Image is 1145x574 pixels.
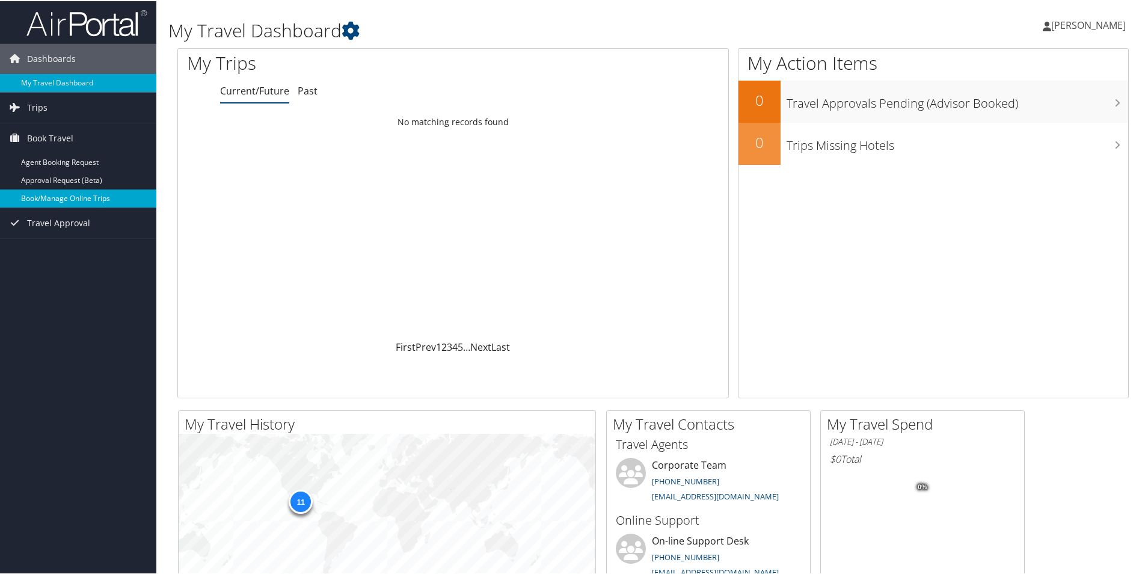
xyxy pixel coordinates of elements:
a: [PHONE_NUMBER] [652,551,719,561]
a: Current/Future [220,83,289,96]
a: 1 [436,339,441,353]
span: Trips [27,91,48,122]
h1: My Travel Dashboard [168,17,815,42]
h3: Travel Agents [616,435,801,452]
span: $0 [830,451,841,464]
a: [EMAIL_ADDRESS][DOMAIN_NAME] [652,490,779,501]
span: Book Travel [27,122,73,152]
span: … [463,339,470,353]
h1: My Action Items [738,49,1128,75]
h2: 0 [738,131,781,152]
h2: My Travel Spend [827,413,1024,433]
h6: Total [830,451,1015,464]
td: No matching records found [178,110,728,132]
h2: My Travel Contacts [613,413,810,433]
span: [PERSON_NAME] [1051,17,1126,31]
img: airportal-logo.png [26,8,147,36]
a: 2 [441,339,447,353]
span: Travel Approval [27,207,90,237]
h2: My Travel History [185,413,595,433]
h3: Travel Approvals Pending (Advisor Booked) [787,88,1128,111]
h1: My Trips [187,49,490,75]
a: Past [298,83,318,96]
h3: Trips Missing Hotels [787,130,1128,153]
a: Last [491,339,510,353]
a: 0Trips Missing Hotels [738,122,1128,164]
a: [PERSON_NAME] [1043,6,1138,42]
div: 11 [289,488,313,512]
a: Prev [416,339,436,353]
span: Dashboards [27,43,76,73]
a: 4 [452,339,458,353]
tspan: 0% [918,483,927,490]
a: 3 [447,339,452,353]
a: 0Travel Approvals Pending (Advisor Booked) [738,79,1128,122]
h2: 0 [738,89,781,110]
li: Corporate Team [610,457,807,506]
a: Next [470,339,491,353]
a: [PHONE_NUMBER] [652,475,719,486]
a: First [396,339,416,353]
h6: [DATE] - [DATE] [830,435,1015,446]
h3: Online Support [616,511,801,528]
a: 5 [458,339,463,353]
